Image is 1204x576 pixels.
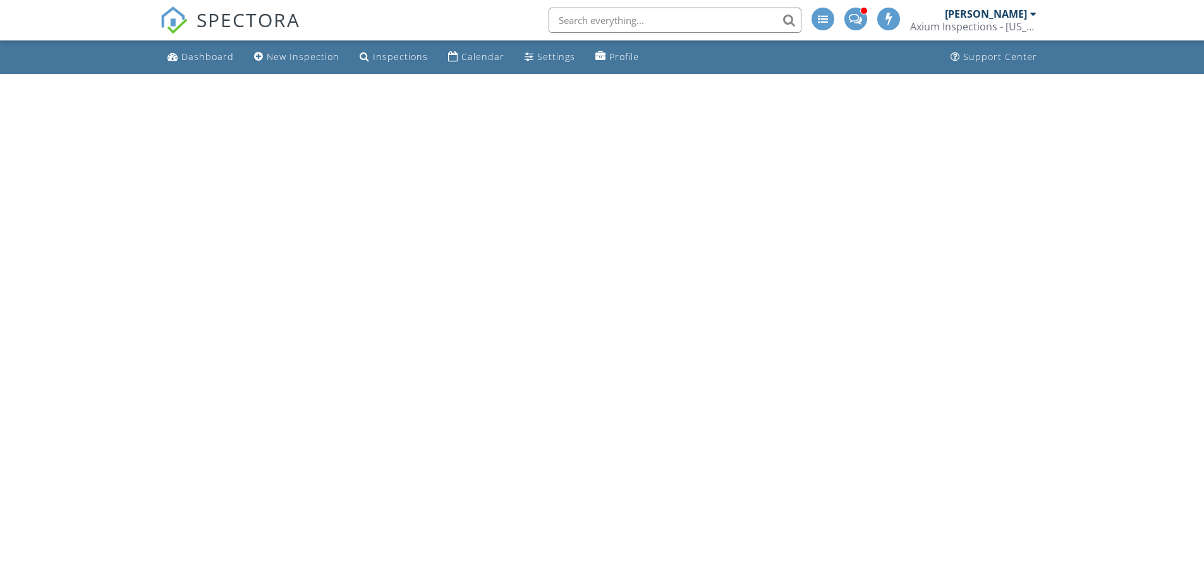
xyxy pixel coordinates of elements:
[160,6,188,34] img: The Best Home Inspection Software - Spectora
[609,51,639,63] div: Profile
[197,6,300,33] span: SPECTORA
[537,51,575,63] div: Settings
[910,20,1037,33] div: Axium Inspections - Colorado
[355,46,433,69] a: Inspections
[963,51,1037,63] div: Support Center
[590,46,644,69] a: Profile
[162,46,239,69] a: Dashboard
[267,51,339,63] div: New Inspection
[520,46,580,69] a: Settings
[461,51,504,63] div: Calendar
[181,51,234,63] div: Dashboard
[249,46,344,69] a: New Inspection
[549,8,801,33] input: Search everything...
[160,17,300,44] a: SPECTORA
[946,46,1042,69] a: Support Center
[945,8,1027,20] div: [PERSON_NAME]
[373,51,428,63] div: Inspections
[443,46,509,69] a: Calendar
